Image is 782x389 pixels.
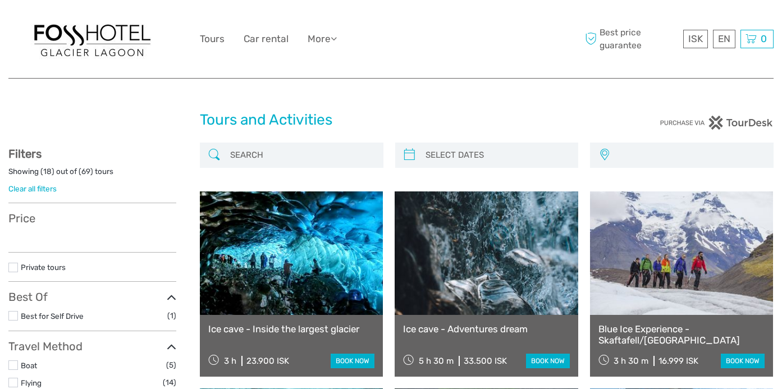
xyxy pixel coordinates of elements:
[614,356,648,366] span: 3 h 30 m
[582,26,680,51] span: Best price guarantee
[43,166,52,177] label: 18
[419,356,454,366] span: 5 h 30 m
[208,323,374,335] a: Ice cave - Inside the largest glacier
[331,354,374,368] a: book now
[8,184,57,193] a: Clear all filters
[167,309,176,322] span: (1)
[163,376,176,389] span: (14)
[200,111,583,129] h1: Tours and Activities
[308,31,337,47] a: More
[598,323,765,346] a: Blue Ice Experience - Skaftafell/[GEOGRAPHIC_DATA]
[8,212,176,225] h3: Price
[759,33,769,44] span: 0
[660,116,774,130] img: PurchaseViaTourDesk.png
[246,356,289,366] div: 23.900 ISK
[226,145,378,165] input: SEARCH
[526,354,570,368] a: book now
[464,356,507,366] div: 33.500 ISK
[721,354,765,368] a: book now
[166,359,176,372] span: (5)
[8,147,42,161] strong: Filters
[200,31,225,47] a: Tours
[244,31,289,47] a: Car rental
[8,340,176,353] h3: Travel Method
[21,361,37,370] a: Boat
[21,312,84,321] a: Best for Self Drive
[81,166,90,177] label: 69
[8,166,176,184] div: Showing ( ) out of ( ) tours
[21,378,42,387] a: Flying
[658,356,698,366] div: 16.999 ISK
[403,323,569,335] a: Ice cave - Adventures dream
[713,30,735,48] div: EN
[421,145,573,165] input: SELECT DATES
[688,33,703,44] span: ISK
[30,19,154,59] img: 1303-6910c56d-1cb8-4c54-b886-5f11292459f5_logo_big.jpg
[8,290,176,304] h3: Best Of
[224,356,236,366] span: 3 h
[21,263,66,272] a: Private tours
